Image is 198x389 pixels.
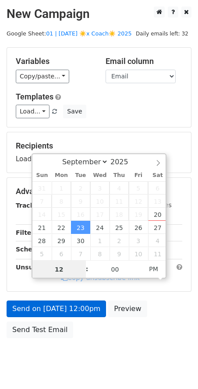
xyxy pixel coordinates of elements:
[141,260,166,278] span: Click to toggle
[16,246,47,253] strong: Schedule
[90,234,110,247] span: October 1, 2025
[90,194,110,208] span: September 10, 2025
[148,208,167,221] span: September 20, 2025
[110,194,129,208] span: September 11, 2025
[108,301,147,317] a: Preview
[148,194,167,208] span: September 13, 2025
[71,173,90,178] span: Tue
[16,92,53,101] a: Templates
[32,261,86,278] input: Hour
[7,301,106,317] a: Send on [DATE] 12:00pm
[110,208,129,221] span: September 18, 2025
[52,173,71,178] span: Mon
[32,234,52,247] span: September 28, 2025
[52,181,71,194] span: September 1, 2025
[52,208,71,221] span: September 15, 2025
[129,181,148,194] span: September 5, 2025
[52,194,71,208] span: September 8, 2025
[88,261,142,278] input: Minute
[148,247,167,260] span: October 11, 2025
[148,173,167,178] span: Sat
[52,234,71,247] span: September 29, 2025
[71,194,90,208] span: September 9, 2025
[52,221,71,234] span: September 22, 2025
[148,221,167,234] span: September 27, 2025
[90,181,110,194] span: September 3, 2025
[63,105,86,118] button: Save
[129,173,148,178] span: Fri
[90,247,110,260] span: October 8, 2025
[129,221,148,234] span: September 26, 2025
[16,264,59,271] strong: Unsubscribe
[16,105,49,118] a: Load...
[16,187,182,196] h5: Advanced
[16,57,92,66] h5: Variables
[133,30,191,37] a: Daily emails left: 32
[90,208,110,221] span: September 17, 2025
[46,30,132,37] a: 01 | [DATE] ☀️x Coach☀️ 2025
[90,173,110,178] span: Wed
[110,181,129,194] span: September 4, 2025
[16,229,38,236] strong: Filters
[16,141,182,151] h5: Recipients
[129,194,148,208] span: September 12, 2025
[129,247,148,260] span: October 10, 2025
[148,181,167,194] span: September 6, 2025
[32,181,52,194] span: August 31, 2025
[108,158,140,166] input: Year
[32,173,52,178] span: Sun
[86,260,88,278] span: :
[110,221,129,234] span: September 25, 2025
[32,247,52,260] span: October 5, 2025
[129,234,148,247] span: October 3, 2025
[7,7,191,21] h2: New Campaign
[154,347,198,389] iframe: Chat Widget
[90,221,110,234] span: September 24, 2025
[71,181,90,194] span: September 2, 2025
[32,221,52,234] span: September 21, 2025
[129,208,148,221] span: September 19, 2025
[71,247,90,260] span: October 7, 2025
[148,234,167,247] span: October 4, 2025
[110,173,129,178] span: Thu
[61,274,140,282] a: Copy unsubscribe link
[7,30,132,37] small: Google Sheet:
[106,57,182,66] h5: Email column
[71,221,90,234] span: September 23, 2025
[32,208,52,221] span: September 14, 2025
[110,247,129,260] span: October 9, 2025
[7,322,73,338] a: Send Test Email
[133,29,191,39] span: Daily emails left: 32
[32,194,52,208] span: September 7, 2025
[16,141,182,164] div: Loading...
[52,247,71,260] span: October 6, 2025
[71,208,90,221] span: September 16, 2025
[137,201,171,210] label: UTM Codes
[71,234,90,247] span: September 30, 2025
[110,234,129,247] span: October 2, 2025
[16,202,45,209] strong: Tracking
[16,70,69,83] a: Copy/paste...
